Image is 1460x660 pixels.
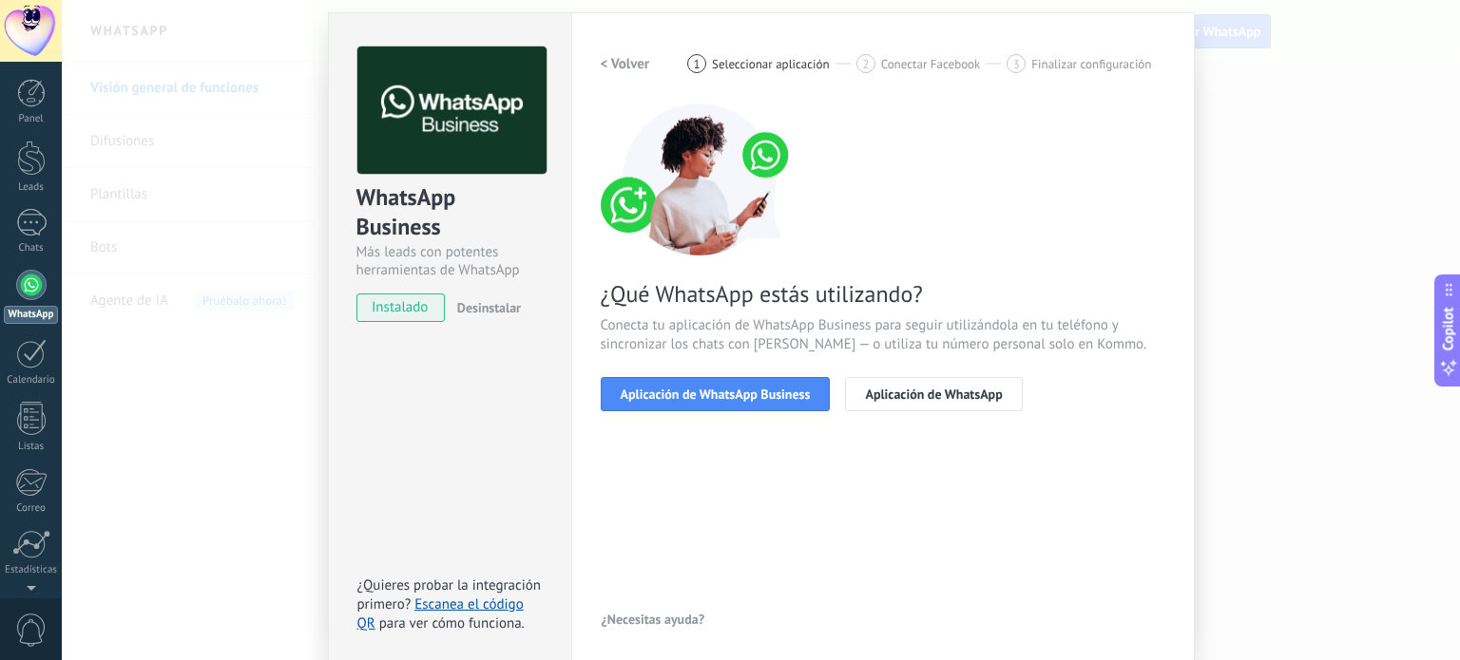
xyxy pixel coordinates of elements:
div: WhatsApp [4,306,58,324]
button: Aplicación de WhatsApp [845,377,1022,411]
div: WhatsApp Business [356,182,544,243]
span: Conecta tu aplicación de WhatsApp Business para seguir utilizándola en tu teléfono y sincronizar ... [601,316,1165,354]
button: Aplicación de WhatsApp Business [601,377,831,411]
span: ¿Necesitas ayuda? [602,613,705,626]
button: Desinstalar [450,293,521,322]
div: Más leads con potentes herramientas de WhatsApp [356,243,544,279]
span: para ver cómo funciona. [379,614,525,632]
span: ¿Qué WhatsApp estás utilizando? [601,279,1165,309]
span: instalado [357,293,444,322]
span: Desinstalar [457,299,521,316]
div: Chats [4,242,59,255]
span: Conectar Facebook [881,57,981,71]
span: ¿Quieres probar la integración primero? [357,576,542,613]
div: Leads [4,181,59,194]
button: ¿Necesitas ayuda? [601,605,706,633]
span: Seleccionar aplicación [712,57,830,71]
h2: < Volver [601,55,650,73]
div: Correo [4,502,59,515]
div: Estadísticas [4,564,59,576]
span: Copilot [1439,307,1458,350]
span: Finalizar configuración [1031,57,1151,71]
span: 1 [694,56,701,72]
span: Aplicación de WhatsApp [865,387,1002,401]
div: Panel [4,113,59,125]
span: 3 [1013,56,1020,72]
a: Escanea el código QR [357,595,524,632]
span: Aplicación de WhatsApp Business [621,387,811,401]
span: 2 [862,56,869,72]
button: < Volver [601,47,650,81]
img: logo_main.png [357,47,547,175]
img: connect number [601,104,800,255]
div: Listas [4,441,59,453]
div: Calendario [4,374,59,387]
